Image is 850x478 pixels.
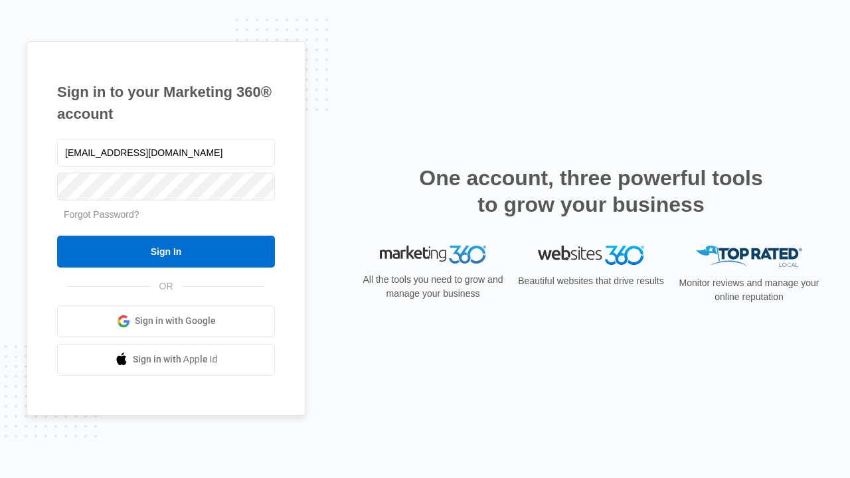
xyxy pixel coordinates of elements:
[57,139,275,167] input: Email
[57,236,275,268] input: Sign In
[57,305,275,337] a: Sign in with Google
[150,279,183,293] span: OR
[380,246,486,264] img: Marketing 360
[359,273,507,301] p: All the tools you need to grow and manage your business
[415,165,767,218] h2: One account, three powerful tools to grow your business
[696,246,802,268] img: Top Rated Local
[133,353,218,366] span: Sign in with Apple Id
[64,209,139,220] a: Forgot Password?
[57,344,275,376] a: Sign in with Apple Id
[57,81,275,125] h1: Sign in to your Marketing 360® account
[517,274,665,288] p: Beautiful websites that drive results
[538,246,644,265] img: Websites 360
[135,314,216,328] span: Sign in with Google
[675,276,823,304] p: Monitor reviews and manage your online reputation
